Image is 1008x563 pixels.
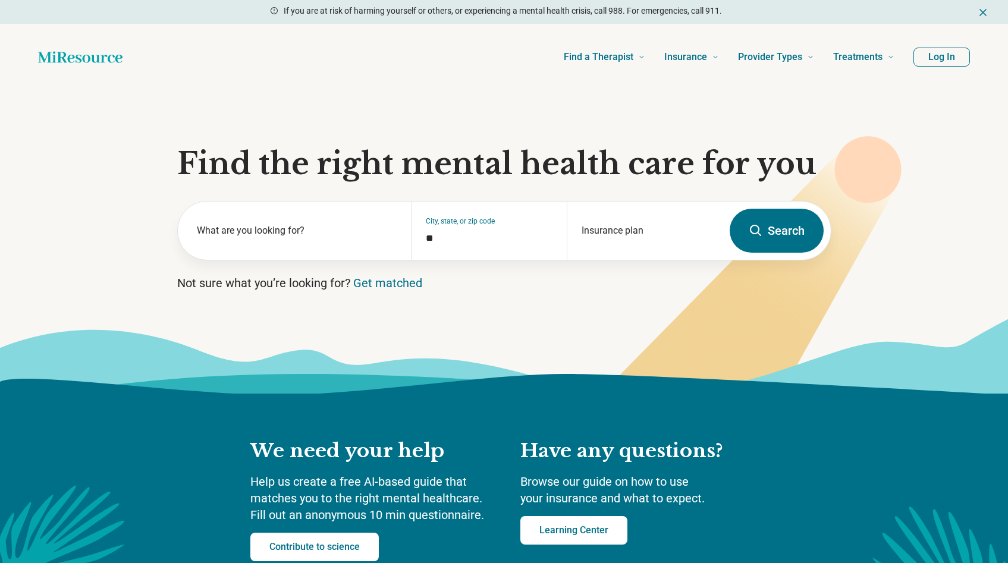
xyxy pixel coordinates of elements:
[664,33,719,81] a: Insurance
[738,33,814,81] a: Provider Types
[284,5,722,17] p: If you are at risk of harming yourself or others, or experiencing a mental health crisis, call 98...
[738,49,802,65] span: Provider Types
[520,473,758,507] p: Browse our guide on how to use your insurance and what to expect.
[564,49,633,65] span: Find a Therapist
[353,276,422,290] a: Get matched
[197,224,397,238] label: What are you looking for?
[250,473,497,523] p: Help us create a free AI-based guide that matches you to the right mental healthcare. Fill out an...
[177,275,831,291] p: Not sure what you’re looking for?
[250,439,497,464] h2: We need your help
[913,48,970,67] button: Log In
[833,33,894,81] a: Treatments
[564,33,645,81] a: Find a Therapist
[38,45,123,69] a: Home page
[520,439,758,464] h2: Have any questions?
[520,516,627,545] a: Learning Center
[250,533,379,561] a: Contribute to science
[730,209,824,253] button: Search
[664,49,707,65] span: Insurance
[177,146,831,182] h1: Find the right mental health care for you
[977,5,989,19] button: Dismiss
[833,49,883,65] span: Treatments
